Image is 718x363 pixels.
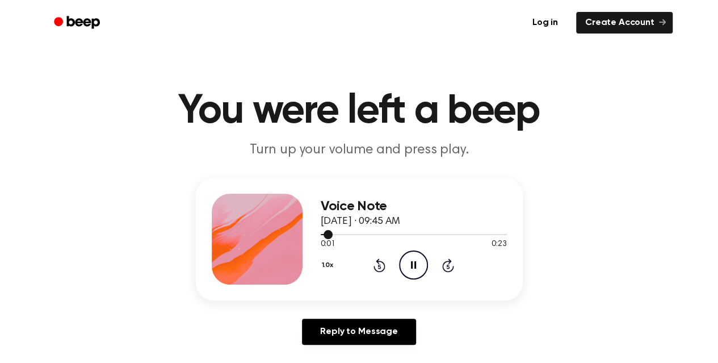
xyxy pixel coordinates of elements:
[69,91,650,132] h1: You were left a beep
[576,12,673,34] a: Create Account
[321,199,507,214] h3: Voice Note
[321,239,335,251] span: 0:01
[302,319,415,345] a: Reply to Message
[321,216,400,227] span: [DATE] · 09:45 AM
[521,10,569,36] a: Log in
[321,256,338,275] button: 1.0x
[492,239,506,251] span: 0:23
[141,141,577,160] p: Turn up your volume and press play.
[46,12,110,34] a: Beep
